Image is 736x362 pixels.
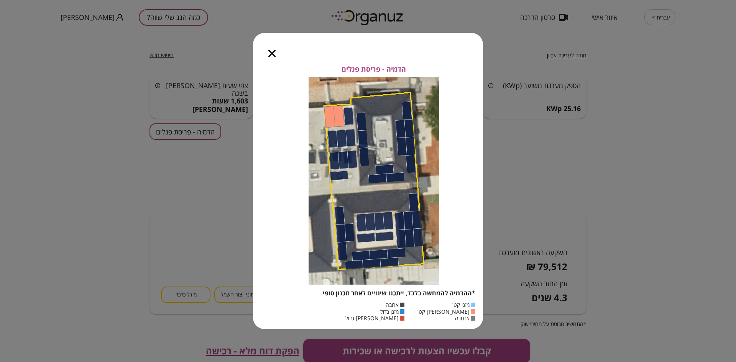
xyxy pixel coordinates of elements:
span: [PERSON_NAME] גדול [345,315,399,321]
img: Panels layout [309,77,439,285]
span: *ההדמיה להמחשה בלבד, ייתכנו שינויים לאחר תכנון סופי [323,289,475,297]
span: מזגן קטן [452,301,470,308]
span: אנטנה [455,315,470,321]
span: [PERSON_NAME] קטן [417,308,470,315]
span: ארובה [386,301,399,308]
span: מזגן גדול [380,308,399,315]
span: הדמיה - פריסת פנלים [342,65,406,74]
